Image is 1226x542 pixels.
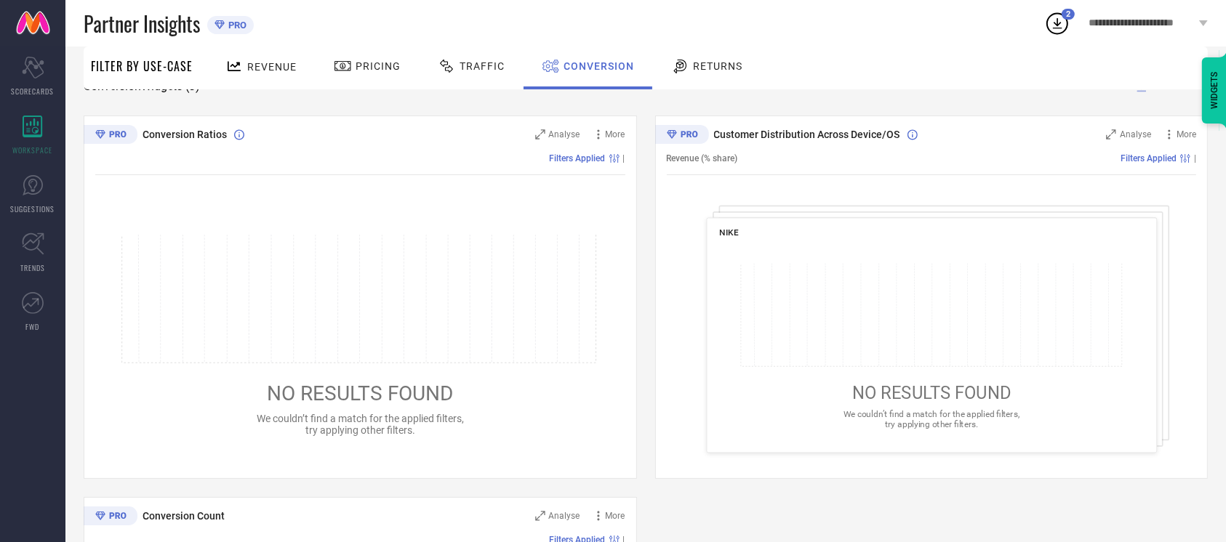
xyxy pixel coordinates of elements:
[549,129,580,139] span: Analyse
[714,129,900,140] span: Customer Distribution Across Device/OS
[667,153,738,163] span: Revenue (% share)
[535,129,545,139] svg: Zoom
[1120,129,1151,139] span: Analyse
[91,57,193,75] span: Filter By Use-Case
[84,125,137,147] div: Premium
[550,153,606,163] span: Filters Applied
[1177,129,1196,139] span: More
[844,409,1019,429] span: We couldn’t find a match for the applied filters, try applying other filters.
[143,510,225,522] span: Conversion Count
[719,227,738,238] span: NIKE
[693,60,742,72] span: Returns
[460,60,505,72] span: Traffic
[606,129,625,139] span: More
[84,506,137,528] div: Premium
[606,511,625,521] span: More
[623,153,625,163] span: |
[20,262,45,273] span: TRENDS
[257,413,464,436] span: We couldn’t find a match for the applied filters, try applying other filters.
[267,381,453,405] span: NO RESULTS FOUND
[1121,153,1177,163] span: Filters Applied
[1066,9,1070,19] span: 2
[1194,153,1196,163] span: |
[247,61,297,73] span: Revenue
[225,20,247,31] span: PRO
[12,86,55,97] span: SCORECARDS
[564,60,634,72] span: Conversion
[143,129,227,140] span: Conversion Ratios
[11,203,55,214] span: SUGGESTIONS
[26,321,40,332] span: FWD
[655,125,709,147] div: Premium
[852,382,1011,403] span: NO RESULTS FOUND
[549,511,580,521] span: Analyse
[13,145,53,155] span: WORKSPACE
[1044,10,1070,36] div: Open download list
[356,60,401,72] span: Pricing
[535,511,545,521] svg: Zoom
[1106,129,1116,139] svg: Zoom
[84,9,200,39] span: Partner Insights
